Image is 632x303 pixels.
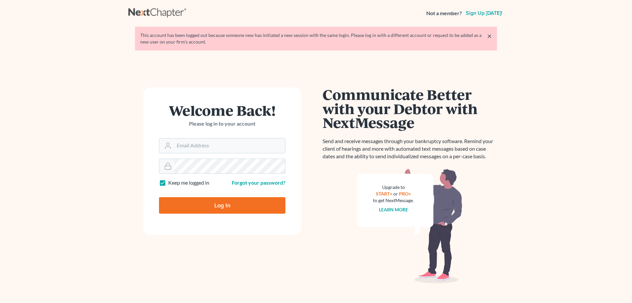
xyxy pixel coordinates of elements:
h1: Communicate Better with your Debtor with NextMessage [323,87,497,130]
div: Upgrade to [373,184,414,191]
a: Sign up [DATE]! [464,11,504,16]
a: PRO+ [399,191,411,197]
div: This account has been logged out because someone new has initiated a new session with the same lo... [140,32,492,45]
img: nextmessage_bg-59042aed3d76b12b5cd301f8e5b87938c9018125f34e5fa2b7a6b67550977c72.svg [357,168,462,284]
div: to get NextMessage. [373,197,414,204]
a: Forgot your password? [232,179,285,186]
a: START+ [376,191,392,197]
a: Learn more [379,207,408,212]
p: Send and receive messages through your bankruptcy software. Remind your client of hearings and mo... [323,137,497,160]
p: Please log in to your account [159,120,285,128]
a: × [487,32,492,40]
span: or [393,191,398,197]
h1: Welcome Back! [159,103,285,117]
input: Email Address [174,138,285,153]
label: Keep me logged in [168,179,209,187]
strong: Not a member? [426,10,462,17]
input: Log In [159,197,285,214]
